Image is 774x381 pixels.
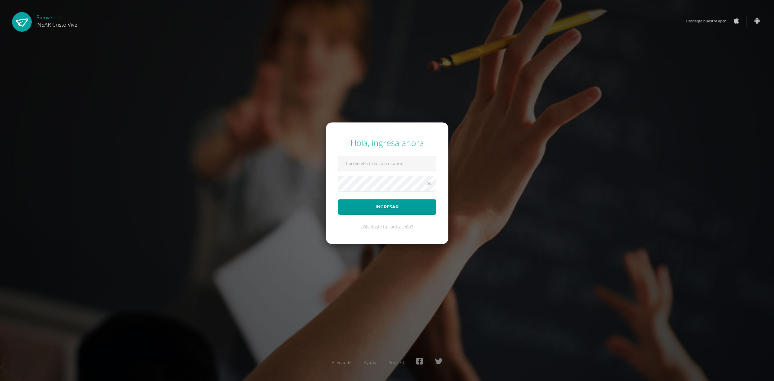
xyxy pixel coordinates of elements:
a: Acerca de [332,360,352,365]
input: Correo electrónico o usuario [338,156,436,171]
a: ¿Olvidaste tu contraseña? [361,224,413,230]
div: Bienvenido, [36,12,77,28]
a: Ayuda [364,360,376,365]
span: INSAR Cristo Vive [36,21,77,28]
button: Ingresar [338,199,436,215]
span: Descarga nuestra app: [686,15,732,27]
div: Hola, ingresa ahora [338,137,436,148]
a: Presskit [389,360,404,365]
